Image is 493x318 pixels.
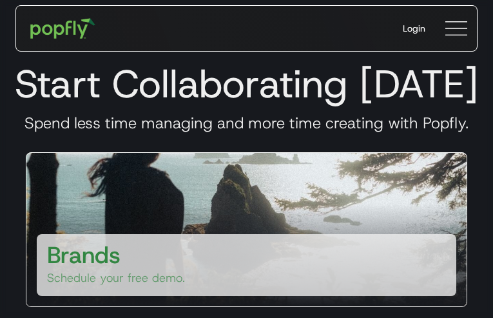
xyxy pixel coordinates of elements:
p: Schedule your free demo. [47,270,185,286]
h1: Start Collaborating [DATE] [10,61,483,107]
a: home [21,9,104,48]
div: Login [403,22,425,35]
a: Login [392,12,436,45]
h3: Spend less time managing and more time creating with Popfly. [10,114,483,133]
h3: Brands [47,239,121,270]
